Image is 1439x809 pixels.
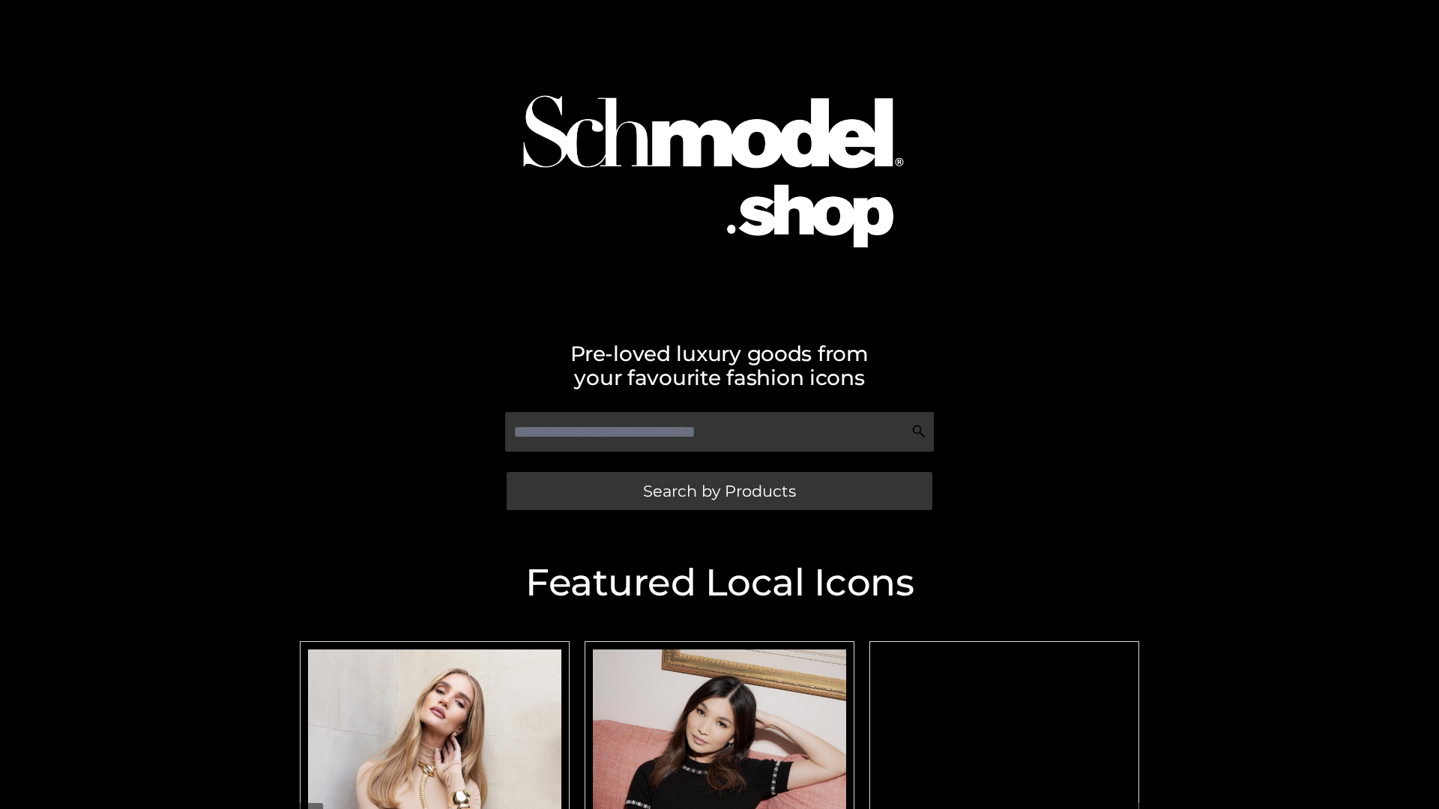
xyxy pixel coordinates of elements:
[292,342,1147,390] h2: Pre-loved luxury goods from your favourite fashion icons
[507,472,932,510] a: Search by Products
[292,564,1147,602] h2: Featured Local Icons​
[643,483,796,499] span: Search by Products
[911,424,926,439] img: Search Icon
